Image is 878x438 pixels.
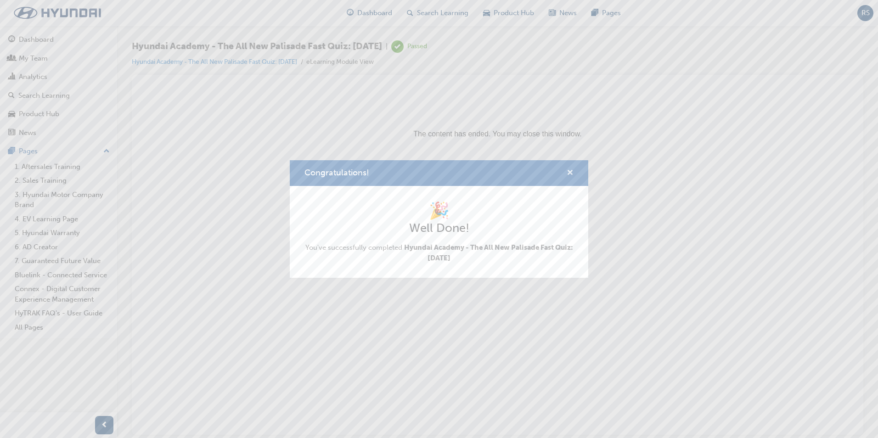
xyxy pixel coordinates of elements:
p: The content has ended. You may close this window. [4,7,713,49]
span: cross-icon [567,169,574,178]
h2: Well Done! [304,221,574,236]
button: cross-icon [567,168,574,179]
span: Hyundai Academy - The All New Palisade Fast Quiz: [DATE] [404,243,573,262]
h1: 🎉 [304,201,574,221]
span: You've successfully completed [304,242,574,263]
span: Congratulations! [304,168,369,178]
div: Congratulations! [290,160,588,278]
